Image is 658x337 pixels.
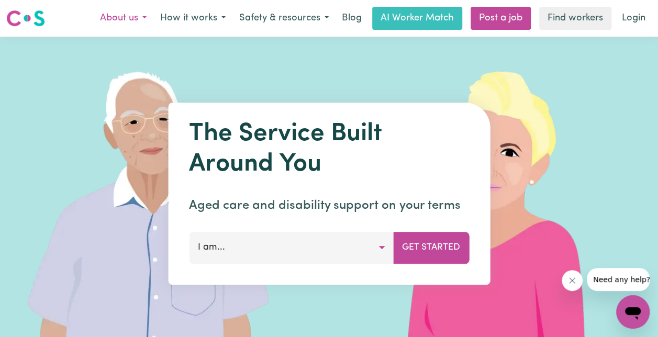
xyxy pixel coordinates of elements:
[6,7,63,16] span: Need any help?
[6,6,45,30] a: Careseekers logo
[189,232,394,263] button: I am...
[93,7,153,29] button: About us
[372,7,462,30] a: AI Worker Match
[471,7,531,30] a: Post a job
[587,268,650,291] iframe: Message from company
[616,295,650,329] iframe: Button to launch messaging window
[336,7,368,30] a: Blog
[616,7,652,30] a: Login
[393,232,469,263] button: Get Started
[153,7,232,29] button: How it works
[189,119,469,179] h1: The Service Built Around You
[562,270,583,291] iframe: Close message
[189,196,469,215] p: Aged care and disability support on your terms
[539,7,611,30] a: Find workers
[232,7,336,29] button: Safety & resources
[6,9,45,28] img: Careseekers logo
